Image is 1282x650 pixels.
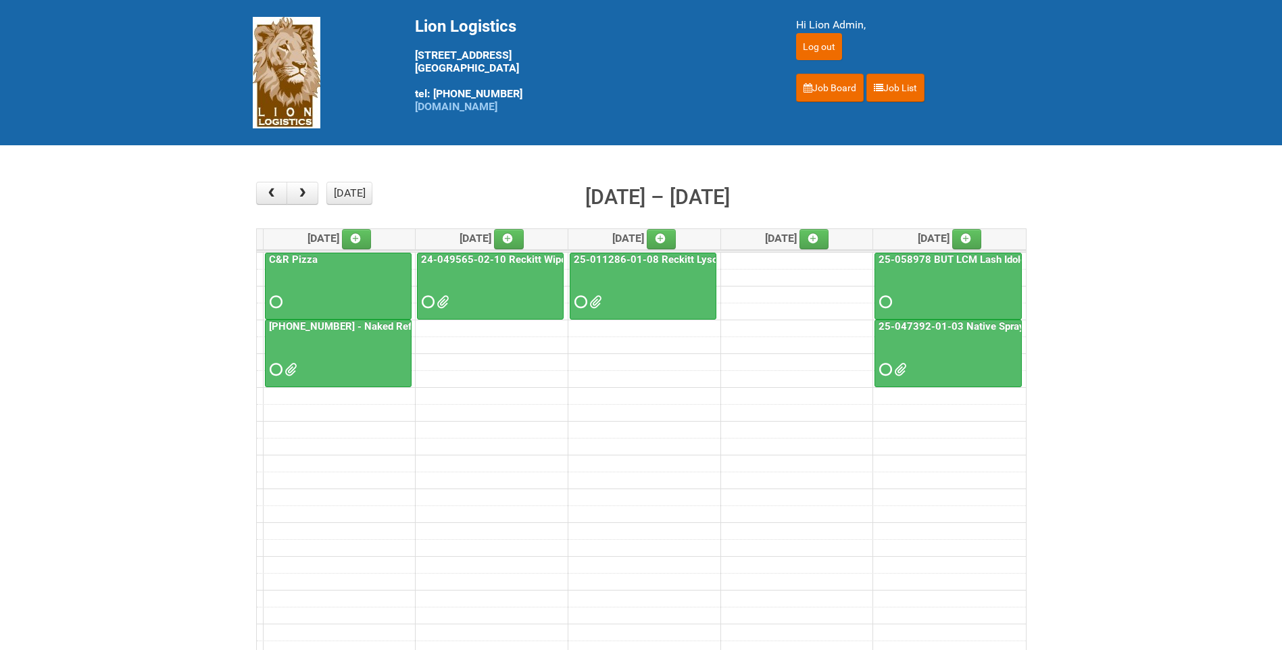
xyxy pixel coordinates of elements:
[574,297,584,307] span: Requested
[460,232,524,245] span: [DATE]
[270,365,279,374] span: Requested
[866,74,924,102] a: Job List
[417,253,564,320] a: 24-049565-02-10 Reckitt Wipes HUT Stages 1-3
[589,297,599,307] span: 25-011286-01 - MDN (2).xlsx 25-011286-01-08 - JNF.DOC 25-011286-01 - MDN.xlsx
[437,297,446,307] span: 24-049565-02-10 - MDN 2.xlsx 24-049565-02-10 - JNF.DOC 24-049565-02-10 - MDN.xlsx
[266,320,462,332] a: [PHONE_NUMBER] - Naked Reformulation
[952,229,982,249] a: Add an event
[876,320,1103,332] a: 25-047392-01-03 Native Spray Rapid Response
[876,253,1083,266] a: 25-058978 BUT LCM Lash Idole US / Retest
[307,232,372,245] span: [DATE]
[585,182,730,213] h2: [DATE] – [DATE]
[253,66,320,78] a: Lion Logistics
[796,74,864,102] a: Job Board
[415,100,497,113] a: [DOMAIN_NAME]
[796,33,842,60] input: Log out
[422,297,431,307] span: Requested
[418,253,651,266] a: 24-049565-02-10 Reckitt Wipes HUT Stages 1-3
[796,17,1030,33] div: Hi Lion Admin,
[874,253,1022,320] a: 25-058978 BUT LCM Lash Idole US / Retest
[918,232,982,245] span: [DATE]
[253,17,320,128] img: Lion Logistics
[270,297,279,307] span: Requested
[571,253,801,266] a: 25-011286-01-08 Reckitt Lysol Laundry Scented
[415,17,762,113] div: [STREET_ADDRESS] [GEOGRAPHIC_DATA] tel: [PHONE_NUMBER]
[647,229,676,249] a: Add an event
[570,253,716,320] a: 25-011286-01-08 Reckitt Lysol Laundry Scented
[285,365,294,374] span: MDN - 25-055556-01 (2).xlsx MDN - 25-055556-01.xlsx JNF - 25-055556-01.doc
[799,229,829,249] a: Add an event
[879,297,889,307] span: Requested
[494,229,524,249] a: Add an event
[326,182,372,205] button: [DATE]
[612,232,676,245] span: [DATE]
[415,17,516,36] span: Lion Logistics
[265,320,412,387] a: [PHONE_NUMBER] - Naked Reformulation
[266,253,320,266] a: C&R Pizza
[265,253,412,320] a: C&R Pizza
[765,232,829,245] span: [DATE]
[874,320,1022,387] a: 25-047392-01-03 Native Spray Rapid Response
[879,365,889,374] span: Requested
[342,229,372,249] a: Add an event
[894,365,904,374] span: 25-047392-01-03 - MDN.xlsx 25-047392-01-03 JNF.DOC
